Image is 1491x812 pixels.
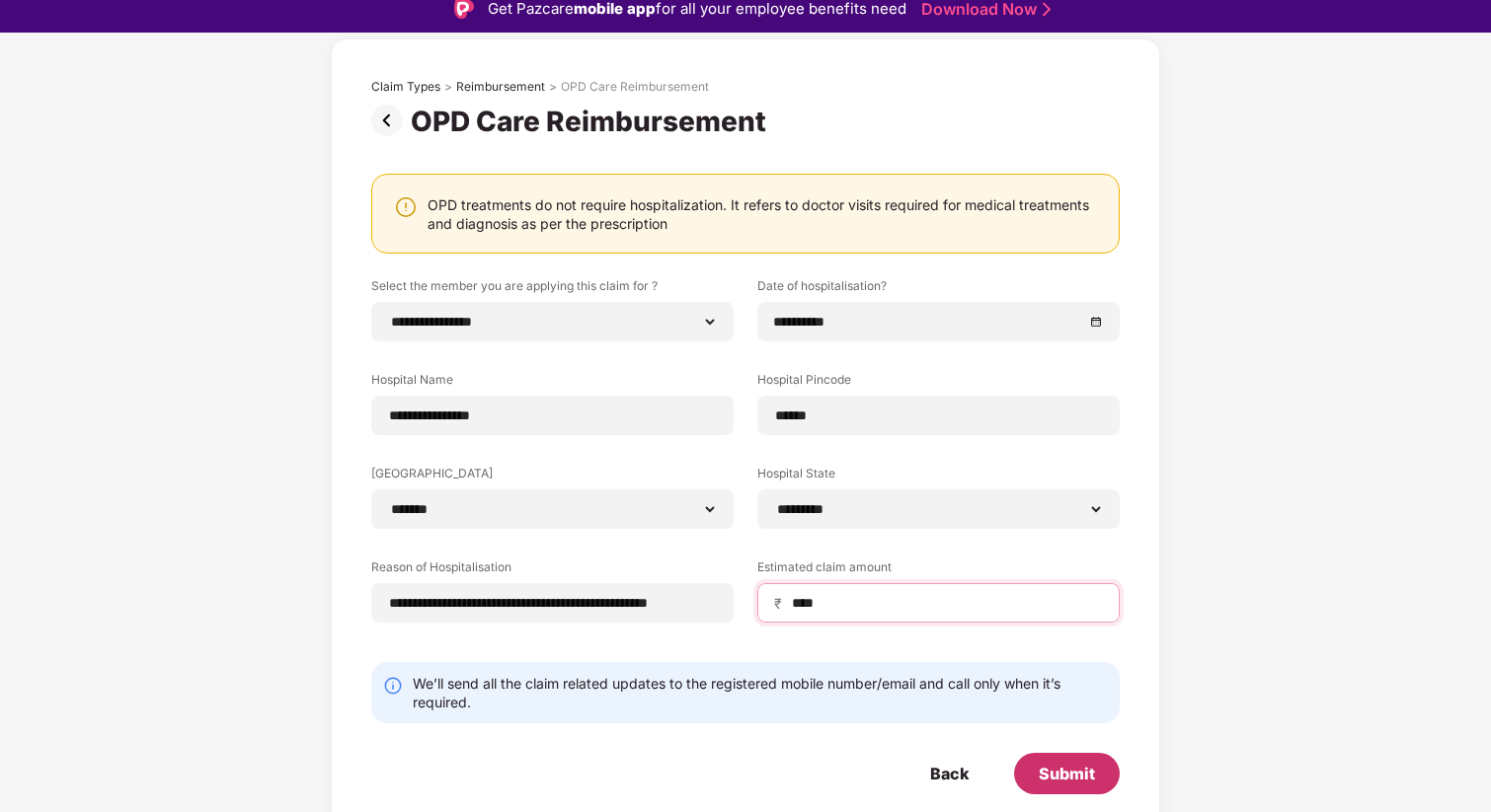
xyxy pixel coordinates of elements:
[371,79,440,95] div: Claim Types
[930,763,969,784] div: Back
[561,79,709,95] div: OPD Care Reimbursement
[371,465,734,489] label: [GEOGRAPHIC_DATA]
[428,195,1099,233] div: OPD treatments do not require hospitalization. It refers to doctor visits required for medical tr...
[371,371,734,396] label: Hospital Name
[774,594,790,613] span: ₹
[757,277,1120,302] label: Date of hospitalisation?
[371,105,411,136] img: svg+xml;base64,PHN2ZyBpZD0iUHJldi0zMngzMiIgeG1sbnM9Imh0dHA6Ly93d3cudzMub3JnLzIwMDAvc3ZnIiB3aWR0aD...
[371,277,734,302] label: Select the member you are applying this claim for ?
[757,371,1120,396] label: Hospital Pincode
[757,558,1120,583] label: Estimated claim amount
[456,79,545,95] div: Reimbursement
[394,195,418,219] img: svg+xml;base64,PHN2ZyBpZD0iV2FybmluZ18tXzI0eDI0IiBkYXRhLW5hbWU9Ildhcm5pbmcgLSAyNHgyNCIgeG1sbnM9Im...
[383,676,403,696] img: svg+xml;base64,PHN2ZyBpZD0iSW5mby0yMHgyMCIgeG1sbnM9Imh0dHA6Ly93d3cudzMub3JnLzIwMDAvc3ZnIiB3aWR0aD...
[1039,763,1095,784] div: Submit
[413,674,1108,711] div: We’ll send all the claim related updates to the registered mobile number/email and call only when...
[757,465,1120,489] label: Hospital State
[371,558,734,583] label: Reason of Hospitalisation
[411,105,774,138] div: OPD Care Reimbursement
[549,79,557,95] div: >
[444,79,452,95] div: >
